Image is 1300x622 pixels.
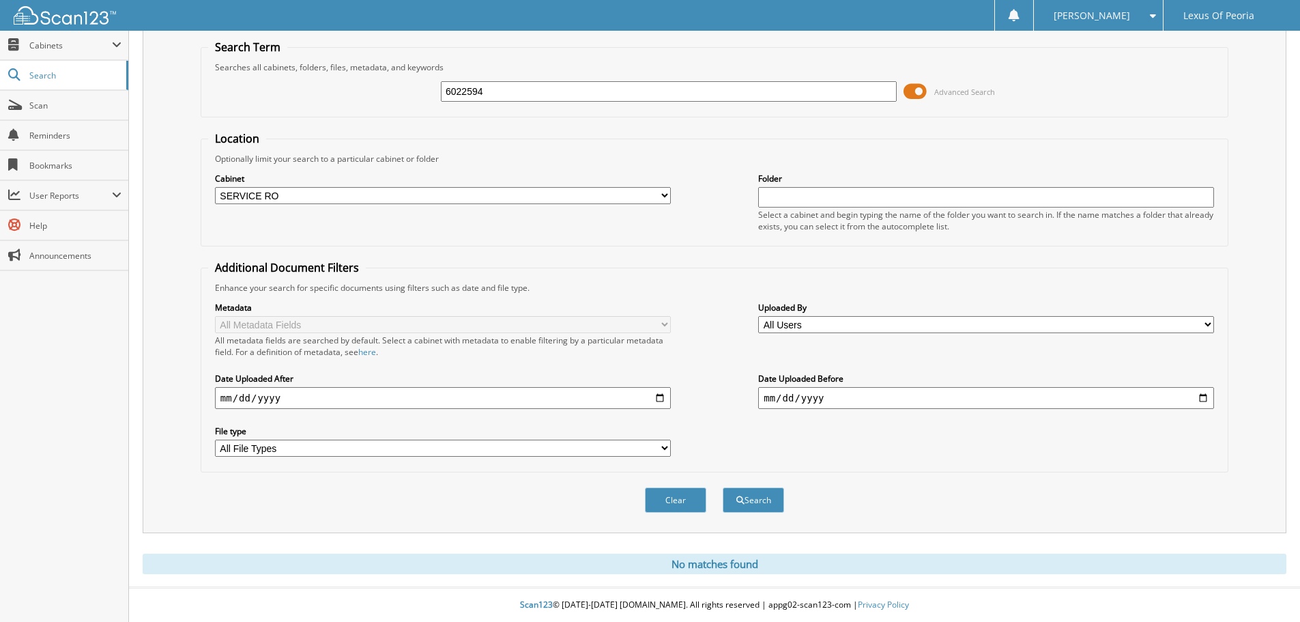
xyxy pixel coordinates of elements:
a: Privacy Policy [858,599,909,610]
label: Date Uploaded After [215,373,671,384]
legend: Additional Document Filters [208,260,366,275]
div: Searches all cabinets, folders, files, metadata, and keywords [208,61,1221,73]
a: here [358,346,376,358]
span: Cabinets [29,40,112,51]
div: © [DATE]-[DATE] [DOMAIN_NAME]. All rights reserved | appg02-scan123-com | [129,589,1300,622]
label: Date Uploaded Before [758,373,1214,384]
div: All metadata fields are searched by default. Select a cabinet with metadata to enable filtering b... [215,335,671,358]
span: Scan123 [520,599,553,610]
label: Folder [758,173,1214,184]
span: [PERSON_NAME] [1054,12,1130,20]
div: No matches found [143,554,1286,574]
label: Cabinet [215,173,671,184]
button: Clear [645,487,706,513]
span: User Reports [29,190,112,201]
span: Advanced Search [934,87,995,97]
span: Scan [29,100,121,111]
button: Search [723,487,784,513]
legend: Location [208,131,266,146]
input: end [758,387,1214,409]
div: Optionally limit your search to a particular cabinet or folder [208,153,1221,165]
span: Reminders [29,130,121,141]
label: File type [215,425,671,437]
legend: Search Term [208,40,287,55]
span: Lexus Of Peoria [1183,12,1254,20]
label: Metadata [215,302,671,313]
span: Announcements [29,250,121,261]
input: start [215,387,671,409]
iframe: Chat Widget [1232,556,1300,622]
label: Uploaded By [758,302,1214,313]
span: Bookmarks [29,160,121,171]
span: Help [29,220,121,231]
div: Enhance your search for specific documents using filters such as date and file type. [208,282,1221,294]
span: Search [29,70,119,81]
img: scan123-logo-white.svg [14,6,116,25]
div: Select a cabinet and begin typing the name of the folder you want to search in. If the name match... [758,209,1214,232]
